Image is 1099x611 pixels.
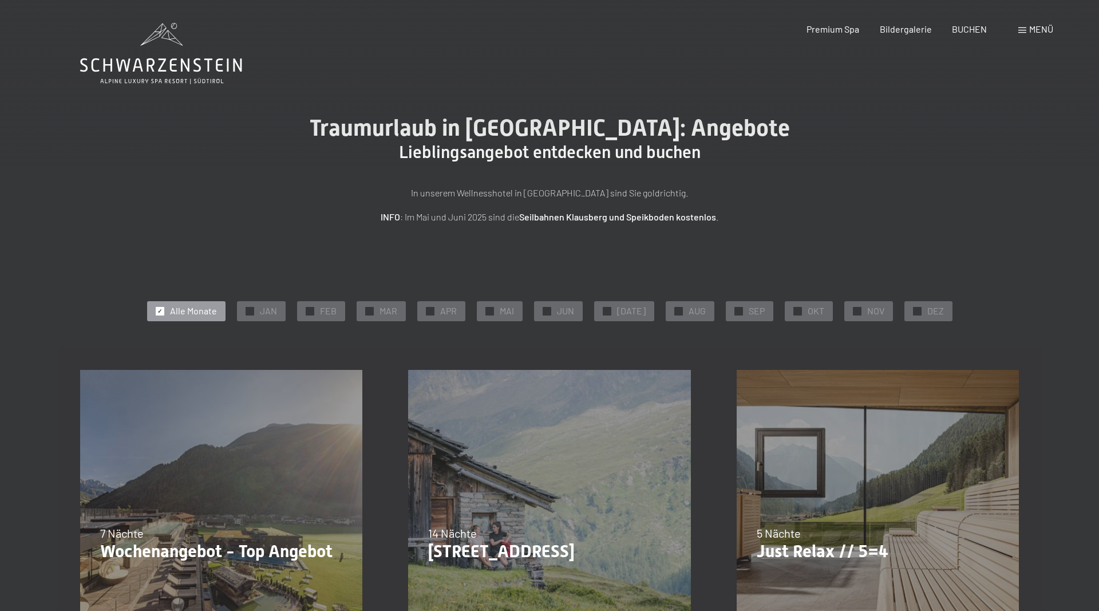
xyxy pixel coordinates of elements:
span: ✓ [795,307,800,315]
span: ✓ [307,307,312,315]
span: ✓ [428,307,432,315]
a: Bildergalerie [880,23,932,34]
span: 14 Nächte [428,526,477,540]
span: Menü [1029,23,1053,34]
span: FEB [320,305,337,317]
span: ✓ [604,307,609,315]
p: Wochenangebot - Top Angebot [100,541,342,562]
span: ✓ [247,307,252,315]
span: AUG [689,305,706,317]
span: JAN [260,305,277,317]
p: [STREET_ADDRESS] [428,541,670,562]
span: ✓ [676,307,681,315]
span: ✓ [544,307,549,315]
span: ✓ [487,307,492,315]
strong: Seilbahnen Klausberg und Speikboden kostenlos [519,211,716,222]
span: SEP [749,305,765,317]
span: ✓ [855,307,859,315]
span: ✓ [157,307,162,315]
a: Premium Spa [807,23,859,34]
span: MAI [500,305,514,317]
span: DEZ [927,305,944,317]
span: APR [440,305,457,317]
span: OKT [808,305,824,317]
span: JUN [557,305,574,317]
strong: INFO [381,211,400,222]
span: NOV [867,305,884,317]
span: [DATE] [617,305,646,317]
span: Alle Monate [170,305,217,317]
p: Just Relax // 5=4 [757,541,999,562]
span: ✓ [367,307,371,315]
span: Lieblingsangebot entdecken und buchen [399,142,701,162]
span: ✓ [736,307,741,315]
span: Traumurlaub in [GEOGRAPHIC_DATA]: Angebote [310,115,790,141]
a: BUCHEN [952,23,987,34]
span: MAR [379,305,397,317]
p: In unserem Wellnesshotel in [GEOGRAPHIC_DATA] sind Sie goldrichtig. [263,186,836,200]
span: 5 Nächte [757,526,801,540]
p: : Im Mai und Juni 2025 sind die . [263,210,836,224]
span: 7 Nächte [100,526,144,540]
span: ✓ [915,307,919,315]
